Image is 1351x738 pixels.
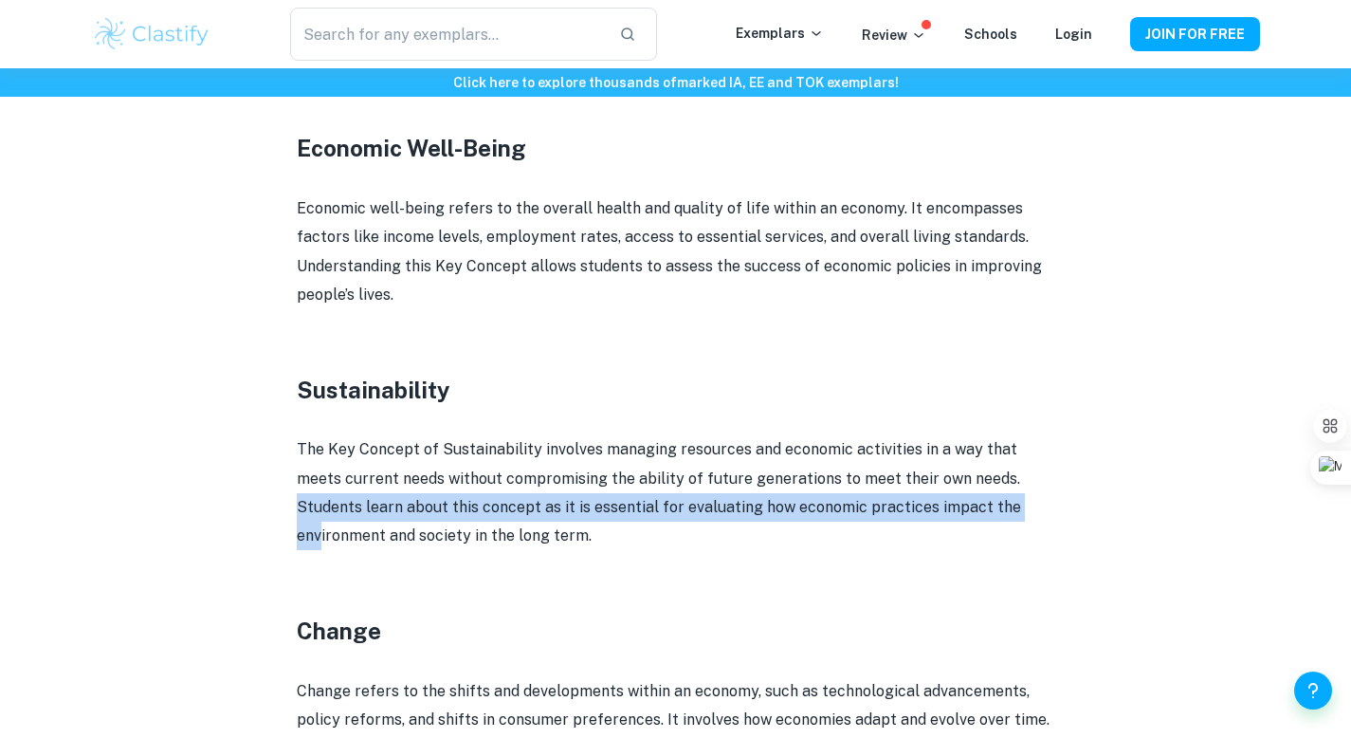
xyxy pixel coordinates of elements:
[92,15,212,53] img: Clastify logo
[1055,27,1092,42] a: Login
[297,194,1055,310] p: Economic well-being refers to the overall health and quality of life within an economy. It encomp...
[862,25,926,46] p: Review
[290,8,603,61] input: Search for any exemplars...
[297,373,1055,407] h3: Sustainability
[4,72,1347,93] h6: Click here to explore thousands of marked IA, EE and TOK exemplars !
[297,614,1055,648] h3: Change
[297,435,1055,551] p: The Key Concept of Sustainability involves managing resources and economic activities in a way th...
[1130,17,1260,51] button: JOIN FOR FREE
[297,131,1055,165] h3: Economic Well-Being
[964,27,1017,42] a: Schools
[1294,672,1332,710] button: Help and Feedback
[736,23,824,44] p: Exemplars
